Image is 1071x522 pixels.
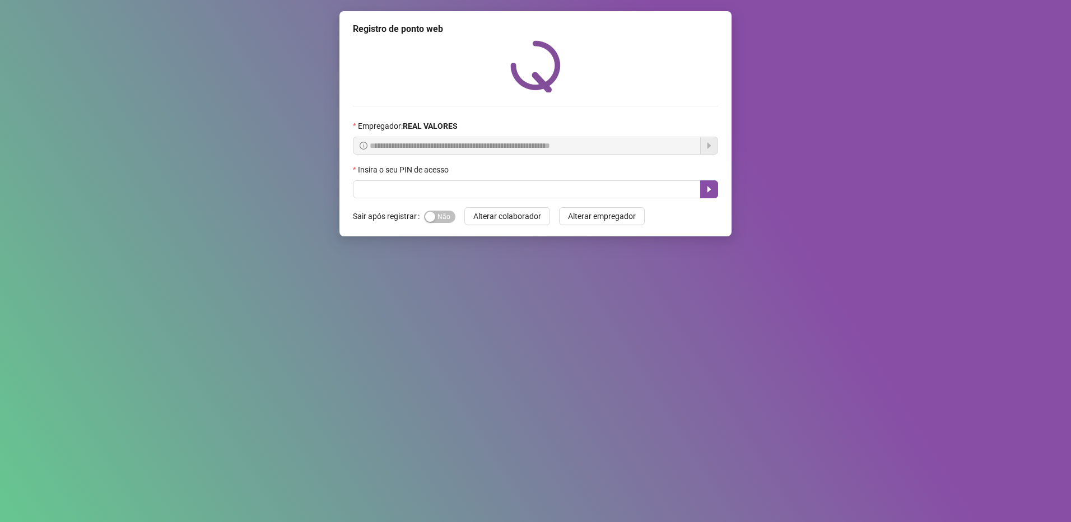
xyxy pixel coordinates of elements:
label: Sair após registrar [353,207,424,225]
img: QRPoint [510,40,561,92]
button: Alterar empregador [559,207,645,225]
span: info-circle [360,142,367,150]
label: Insira o seu PIN de acesso [353,164,456,176]
div: Registro de ponto web [353,22,718,36]
span: Alterar colaborador [473,210,541,222]
span: caret-right [705,185,714,194]
strong: REAL VALORES [403,122,458,130]
span: Alterar empregador [568,210,636,222]
button: Alterar colaborador [464,207,550,225]
span: Empregador : [358,120,458,132]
